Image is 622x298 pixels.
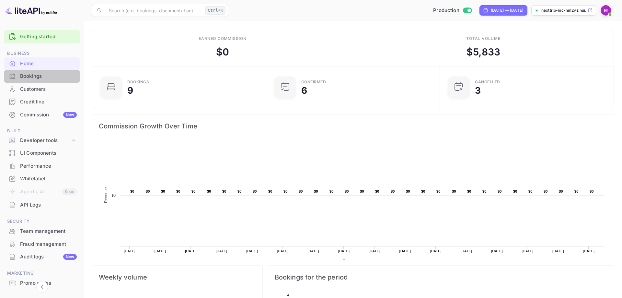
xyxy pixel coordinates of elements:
[155,249,166,253] text: [DATE]
[466,36,501,42] div: Total volume
[452,189,456,193] text: $0
[590,189,594,193] text: $0
[430,249,442,253] text: [DATE]
[338,249,350,253] text: [DATE]
[4,109,80,121] a: CommissionNew
[399,249,411,253] text: [DATE]
[36,281,48,293] button: Collapse navigation
[20,228,77,235] div: Team management
[4,50,80,57] span: Business
[237,189,242,193] text: $0
[63,112,77,118] div: New
[20,175,77,183] div: Whitelabel
[4,57,80,69] a: Home
[461,249,472,253] text: [DATE]
[4,270,80,277] span: Marketing
[301,80,326,84] div: Confirmed
[63,254,77,260] div: New
[4,218,80,225] span: Security
[4,70,80,82] a: Bookings
[299,189,303,193] text: $0
[421,189,425,193] text: $0
[329,189,334,193] text: $0
[4,30,80,43] div: Getting started
[544,189,548,193] text: $0
[574,189,579,193] text: $0
[391,189,395,193] text: $0
[314,189,318,193] text: $0
[20,86,77,93] div: Customers
[4,225,80,237] a: Team management
[222,189,226,193] text: $0
[601,5,611,16] img: NextTrip INC
[482,189,487,193] text: $0
[4,251,80,263] a: Audit logsNew
[375,189,379,193] text: $0
[4,238,80,251] div: Fraud management
[191,189,196,193] text: $0
[559,189,563,193] text: $0
[528,189,533,193] text: $0
[99,121,607,131] span: Commission Growth Over Time
[4,57,80,70] div: Home
[4,238,80,250] a: Fraud management
[283,189,288,193] text: $0
[436,189,441,193] text: $0
[522,249,534,253] text: [DATE]
[4,96,80,108] a: Credit line
[4,147,80,159] a: UI Components
[406,189,410,193] text: $0
[4,225,80,238] div: Team management
[552,249,564,253] text: [DATE]
[475,86,481,95] div: 3
[20,33,77,41] a: Getting started
[20,162,77,170] div: Performance
[433,7,459,14] span: Production
[431,7,474,14] div: Switch to Sandbox mode
[124,249,135,253] text: [DATE]
[20,73,77,80] div: Bookings
[498,189,502,193] text: $0
[5,5,57,16] img: LiteAPI logo
[513,189,517,193] text: $0
[4,277,80,289] a: Promo codes
[491,7,523,13] div: [DATE] — [DATE]
[583,249,595,253] text: [DATE]
[246,249,258,253] text: [DATE]
[20,201,77,209] div: API Logs
[127,80,149,84] div: Bookings
[466,45,500,59] div: $ 5,833
[4,83,80,96] div: Customers
[4,199,80,211] a: API Logs
[216,45,229,59] div: $ 0
[161,189,165,193] text: $0
[348,259,365,264] text: Revenue
[4,173,80,185] a: Whitelabel
[105,4,203,17] input: Search (e.g. bookings, documentation)
[287,293,289,297] text: 4
[4,135,80,146] div: Developer tools
[541,7,586,13] p: nexttrip-inc-hm2vs.nui...
[301,86,307,95] div: 6
[130,189,134,193] text: $0
[20,253,77,261] div: Audit logs
[4,70,80,83] div: Bookings
[20,280,77,287] div: Promo codes
[185,249,197,253] text: [DATE]
[491,249,503,253] text: [DATE]
[4,83,80,95] a: Customers
[20,111,77,119] div: Commission
[4,160,80,172] a: Performance
[475,80,500,84] div: CANCELLED
[360,189,364,193] text: $0
[4,127,80,135] span: Build
[20,137,70,144] div: Developer tools
[111,193,116,197] text: $0
[104,187,108,203] text: Revenue
[146,189,150,193] text: $0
